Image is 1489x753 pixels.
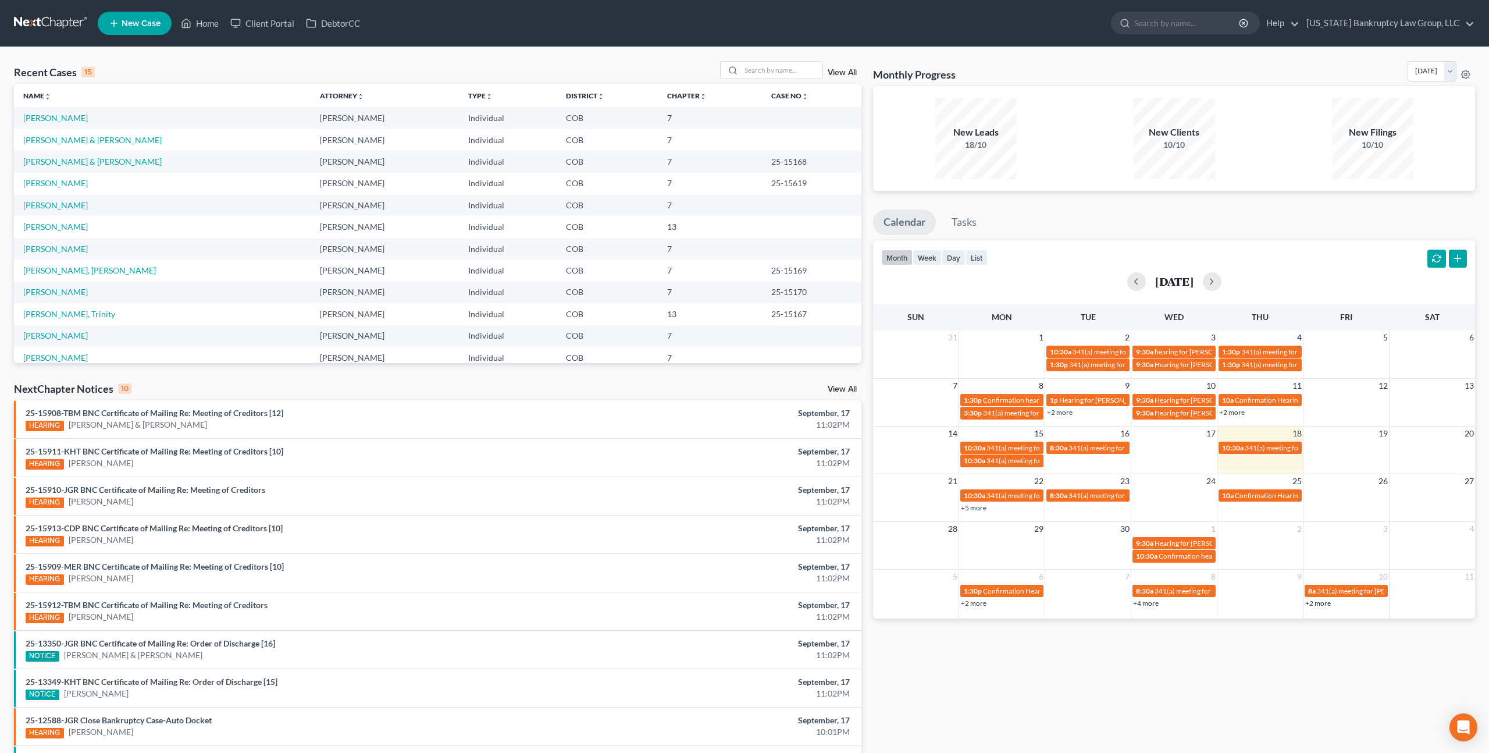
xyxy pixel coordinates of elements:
[1155,275,1194,287] h2: [DATE]
[1291,474,1303,488] span: 25
[1340,312,1352,322] span: Fri
[1222,443,1244,452] span: 10:30a
[1252,312,1269,322] span: Thu
[658,107,761,129] td: 7
[557,216,658,237] td: COB
[961,503,986,512] a: +5 more
[459,238,557,260] td: Individual
[667,91,707,100] a: Chapterunfold_more
[913,250,942,265] button: week
[14,65,95,79] div: Recent Cases
[961,599,986,608] a: +2 more
[311,107,459,129] td: [PERSON_NAME]
[23,157,162,166] a: [PERSON_NAME] & [PERSON_NAME]
[69,496,133,507] a: [PERSON_NAME]
[583,457,850,469] div: 11:02PM
[583,688,850,699] div: 11:02PM
[1136,396,1153,404] span: 9:30a
[1296,570,1303,584] span: 9
[1222,396,1234,404] span: 10a
[583,496,850,507] div: 11:02PM
[952,379,959,393] span: 7
[557,151,658,172] td: COB
[992,312,1012,322] span: Mon
[658,151,761,172] td: 7
[1050,396,1058,404] span: 1p
[658,194,761,216] td: 7
[1222,347,1240,356] span: 1:30p
[762,173,861,194] td: 25-15619
[658,173,761,194] td: 7
[1159,552,1291,560] span: Confirmation hearing for [PERSON_NAME]
[658,238,761,260] td: 7
[1308,587,1316,595] span: 8a
[468,91,493,100] a: Typeunfold_more
[1463,379,1475,393] span: 13
[597,93,604,100] i: unfold_more
[459,260,557,281] td: Individual
[1317,587,1429,595] span: 341(a) meeting for [PERSON_NAME]
[23,309,115,319] a: [PERSON_NAME], Trinity
[311,173,459,194] td: [PERSON_NAME]
[1377,570,1389,584] span: 10
[1136,552,1157,560] span: 10:30a
[225,13,300,34] a: Client Portal
[583,534,850,546] div: 11:02PM
[583,419,850,431] div: 11:02PM
[964,409,982,417] span: 3:30p
[583,726,850,738] div: 10:01PM
[1033,474,1045,488] span: 22
[1463,427,1475,441] span: 20
[122,19,161,28] span: New Case
[1081,312,1096,322] span: Tue
[583,407,850,419] div: September, 17
[1241,360,1353,369] span: 341(a) meeting for [PERSON_NAME]
[1210,570,1217,584] span: 8
[1463,570,1475,584] span: 11
[966,250,988,265] button: list
[1155,347,1306,356] span: hearing for [PERSON_NAME] & [PERSON_NAME]
[69,419,207,431] a: [PERSON_NAME] & [PERSON_NAME]
[26,613,64,623] div: HEARING
[983,396,1115,404] span: Confirmation hearing for [PERSON_NAME]
[23,91,51,100] a: Nameunfold_more
[69,457,133,469] a: [PERSON_NAME]
[64,688,129,699] a: [PERSON_NAME]
[1038,379,1045,393] span: 8
[1235,396,1368,404] span: Confirmation Hearing for [PERSON_NAME]
[1136,539,1153,548] span: 9:30a
[762,303,861,325] td: 25-15167
[1119,474,1131,488] span: 23
[1155,396,1245,404] span: Hearing for [PERSON_NAME]
[583,638,850,649] div: September, 17
[658,216,761,237] td: 13
[658,347,761,368] td: 7
[802,93,808,100] i: unfold_more
[983,409,1157,417] span: 341(a) meeting for [PERSON_NAME] & [PERSON_NAME]
[311,216,459,237] td: [PERSON_NAME]
[947,522,959,536] span: 28
[1296,331,1303,344] span: 4
[1377,427,1389,441] span: 19
[26,421,64,431] div: HEARING
[1449,713,1477,741] div: Open Intercom Messenger
[23,178,88,188] a: [PERSON_NAME]
[23,331,88,340] a: [PERSON_NAME]
[1136,360,1153,369] span: 9:30a
[81,67,95,77] div: 15
[557,260,658,281] td: COB
[986,491,1099,500] span: 341(a) meeting for [PERSON_NAME]
[26,562,284,571] a: 25-15909-MER BNC Certificate of Mailing Re: Meeting of Creditors [10]
[1155,587,1328,595] span: 341(a) meeting for [PERSON_NAME] & [PERSON_NAME]
[1050,491,1067,500] span: 8:30a
[23,265,156,275] a: [PERSON_NAME], [PERSON_NAME]
[658,129,761,151] td: 7
[1033,427,1045,441] span: 15
[935,126,1017,139] div: New Leads
[1119,522,1131,536] span: 30
[557,173,658,194] td: COB
[1205,427,1217,441] span: 17
[1205,474,1217,488] span: 24
[1136,587,1153,595] span: 8:30a
[947,474,959,488] span: 21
